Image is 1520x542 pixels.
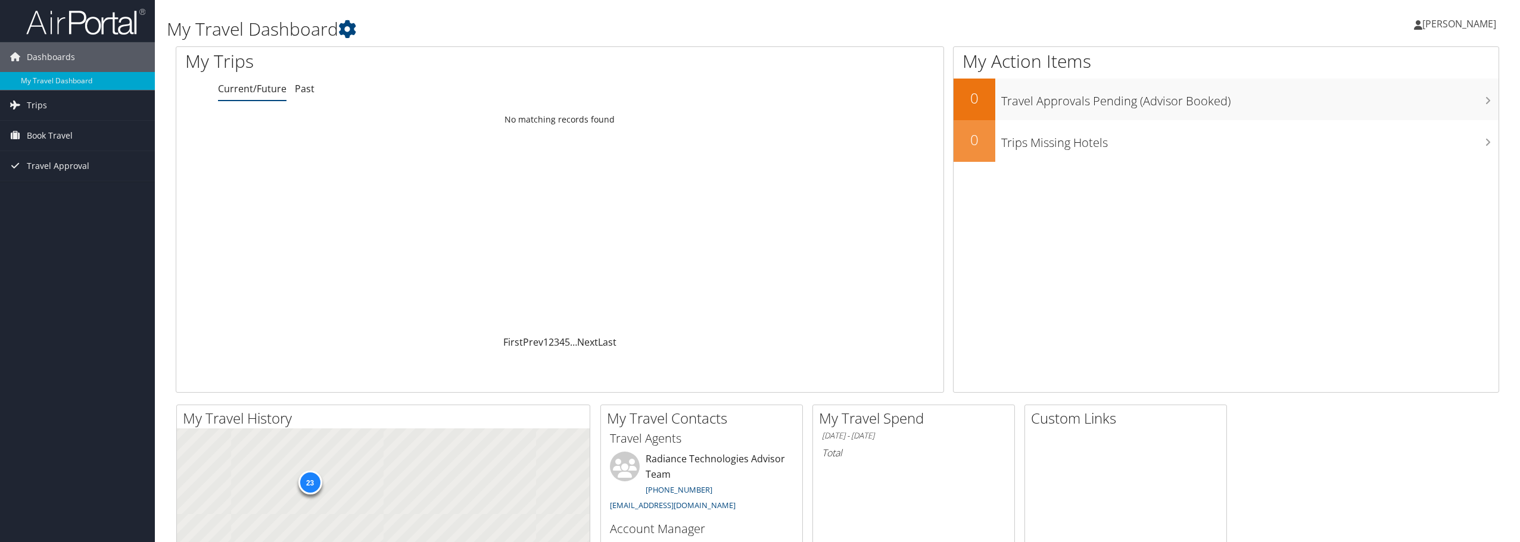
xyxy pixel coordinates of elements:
[1031,408,1226,428] h2: Custom Links
[543,336,549,349] a: 1
[559,336,565,349] a: 4
[185,49,615,74] h1: My Trips
[27,90,47,120] span: Trips
[1001,87,1499,109] h3: Travel Approvals Pending (Advisor Booked)
[954,88,995,108] h2: 0
[822,446,1005,459] h6: Total
[167,17,1061,42] h1: My Travel Dashboard
[27,42,75,72] span: Dashboards
[1422,17,1496,30] span: [PERSON_NAME]
[27,121,73,151] span: Book Travel
[954,79,1499,120] a: 0Travel Approvals Pending (Advisor Booked)
[610,500,736,510] a: [EMAIL_ADDRESS][DOMAIN_NAME]
[954,49,1499,74] h1: My Action Items
[1001,129,1499,151] h3: Trips Missing Hotels
[27,151,89,181] span: Travel Approval
[607,408,802,428] h2: My Travel Contacts
[822,430,1005,441] h6: [DATE] - [DATE]
[295,82,314,95] a: Past
[610,430,793,447] h3: Travel Agents
[954,120,1499,162] a: 0Trips Missing Hotels
[183,408,590,428] h2: My Travel History
[1414,6,1508,42] a: [PERSON_NAME]
[646,484,712,495] a: [PHONE_NUMBER]
[523,336,543,349] a: Prev
[218,82,286,95] a: Current/Future
[577,336,598,349] a: Next
[503,336,523,349] a: First
[26,8,145,36] img: airportal-logo.png
[819,408,1014,428] h2: My Travel Spend
[570,336,577,349] span: …
[598,336,616,349] a: Last
[298,471,322,494] div: 23
[176,109,943,130] td: No matching records found
[610,521,793,537] h3: Account Manager
[554,336,559,349] a: 3
[954,130,995,150] h2: 0
[604,452,799,515] li: Radiance Technologies Advisor Team
[565,336,570,349] a: 5
[549,336,554,349] a: 2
